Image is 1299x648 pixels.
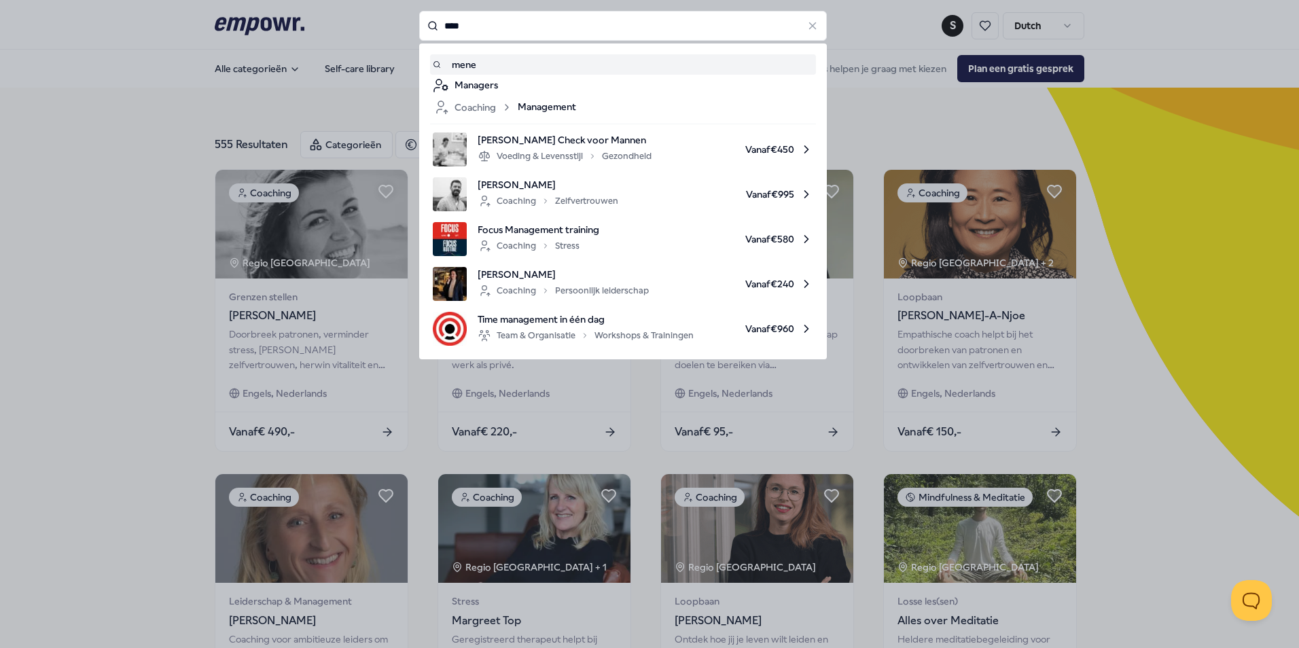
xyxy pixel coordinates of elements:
span: [PERSON_NAME] [478,267,649,282]
span: Vanaf € 580 [610,222,813,256]
img: product image [433,132,467,166]
a: product imageTime management in één dagTeam & OrganisatieWorkshops & TrainingenVanaf€960 [433,312,813,346]
a: mene [433,57,813,72]
img: product image [433,222,467,256]
a: product imageFocus Management trainingCoachingStressVanaf€580 [433,222,813,256]
span: Vanaf € 995 [629,177,813,211]
img: product image [433,267,467,301]
div: Coaching [433,99,512,115]
div: Coaching Persoonlijk leiderschap [478,283,649,299]
div: Managers [455,77,813,94]
span: Focus Management training [478,222,599,237]
img: product image [433,177,467,211]
img: product image [433,312,467,346]
iframe: Help Scout Beacon - Open [1231,580,1272,621]
a: product image[PERSON_NAME] Check voor MannenVoeding & LevensstijlGezondheidVanaf€450 [433,132,813,166]
span: Vanaf € 450 [662,132,813,166]
div: Voeding & Levensstijl Gezondheid [478,148,652,164]
input: Search for products, categories or subcategories [419,11,827,41]
div: Coaching Stress [478,238,580,254]
span: [PERSON_NAME] Check voor Mannen [478,132,652,147]
a: product image[PERSON_NAME]CoachingZelfvertrouwenVanaf€995 [433,177,813,211]
div: Coaching Zelfvertrouwen [478,193,618,209]
span: [PERSON_NAME] [478,177,618,192]
a: product image[PERSON_NAME]CoachingPersoonlijk leiderschapVanaf€240 [433,267,813,301]
span: Management [518,99,576,115]
a: CoachingManagement [433,99,813,115]
a: Managers [433,77,813,94]
span: Vanaf € 240 [660,267,813,301]
span: Vanaf € 960 [705,312,813,346]
div: Team & Organisatie Workshops & Trainingen [478,327,694,344]
span: Time management in één dag [478,312,694,327]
